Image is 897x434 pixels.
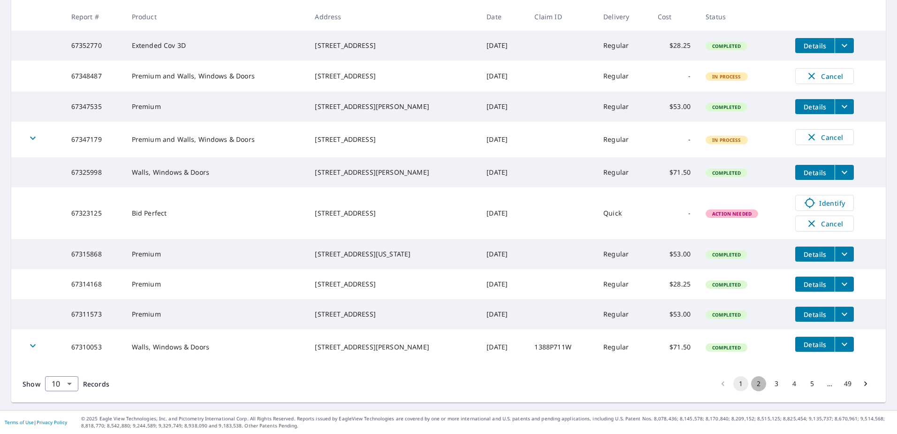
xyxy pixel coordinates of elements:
th: Cost [650,3,698,31]
td: 67315868 [64,239,124,269]
a: Privacy Policy [37,419,67,426]
button: detailsBtn-67315868 [795,247,835,262]
td: Regular [596,92,650,122]
td: Walls, Windows & Doors [124,157,308,187]
div: Show 10 records [45,376,78,391]
td: Regular [596,122,650,157]
td: Premium [124,239,308,269]
button: page 1 [733,376,748,391]
td: 67314168 [64,269,124,299]
span: Completed [707,43,746,49]
span: Details [801,102,829,111]
span: Completed [707,344,746,351]
td: 67352770 [64,31,124,61]
p: | [5,419,67,425]
span: Details [801,310,829,319]
span: Completed [707,251,746,258]
td: Walls, Windows & Doors [124,329,308,365]
th: Status [698,3,788,31]
div: [STREET_ADDRESS] [315,279,471,289]
button: Cancel [795,216,854,232]
th: Report # [64,3,124,31]
button: filesDropdownBtn-67325998 [835,165,854,180]
th: Date [479,3,527,31]
td: - [650,61,698,92]
td: Premium [124,299,308,329]
td: $53.00 [650,299,698,329]
td: $53.00 [650,239,698,269]
span: Completed [707,104,746,110]
div: [STREET_ADDRESS] [315,135,471,144]
td: [DATE] [479,92,527,122]
span: Completed [707,281,746,288]
button: detailsBtn-67311573 [795,307,835,322]
td: 1388P711W [527,329,596,365]
div: [STREET_ADDRESS][PERSON_NAME] [315,168,471,177]
a: Identify [795,195,854,211]
td: Regular [596,31,650,61]
button: filesDropdownBtn-67352770 [835,38,854,53]
button: filesDropdownBtn-67315868 [835,247,854,262]
span: Completed [707,170,746,176]
td: Regular [596,269,650,299]
div: [STREET_ADDRESS][PERSON_NAME] [315,102,471,111]
span: Details [801,250,829,259]
button: detailsBtn-67347535 [795,99,835,114]
th: Delivery [596,3,650,31]
button: detailsBtn-67314168 [795,277,835,292]
span: Action Needed [707,210,757,217]
button: Cancel [795,129,854,145]
td: Premium [124,269,308,299]
div: [STREET_ADDRESS][US_STATE] [315,249,471,259]
button: filesDropdownBtn-67310053 [835,337,854,352]
button: Go to next page [858,376,873,391]
td: [DATE] [479,31,527,61]
button: Go to page 3 [769,376,784,391]
button: Go to page 49 [840,376,855,391]
span: Cancel [805,132,844,143]
td: [DATE] [479,329,527,365]
button: filesDropdownBtn-67347535 [835,99,854,114]
td: Premium and Walls, Windows & Doors [124,61,308,92]
span: In Process [707,73,747,80]
td: Regular [596,239,650,269]
button: Cancel [795,68,854,84]
span: In Process [707,137,747,143]
p: © 2025 Eagle View Technologies, Inc. and Pictometry International Corp. All Rights Reserved. Repo... [81,415,892,429]
span: Details [801,168,829,177]
button: Go to page 5 [805,376,820,391]
span: Identify [801,197,848,209]
span: Completed [707,311,746,318]
td: $53.00 [650,92,698,122]
td: Quick [596,187,650,239]
span: Details [801,280,829,289]
span: Show [23,380,40,388]
td: $71.50 [650,157,698,187]
span: Details [801,41,829,50]
td: [DATE] [479,157,527,187]
th: Product [124,3,308,31]
td: Premium and Walls, Windows & Doors [124,122,308,157]
button: detailsBtn-67352770 [795,38,835,53]
th: Claim ID [527,3,596,31]
td: Regular [596,329,650,365]
button: filesDropdownBtn-67311573 [835,307,854,322]
span: Cancel [805,70,844,82]
td: [DATE] [479,187,527,239]
span: Cancel [805,218,844,229]
nav: pagination navigation [714,376,874,391]
td: [DATE] [479,61,527,92]
div: [STREET_ADDRESS][PERSON_NAME] [315,342,471,352]
td: $71.50 [650,329,698,365]
span: Details [801,340,829,349]
a: Terms of Use [5,419,34,426]
div: [STREET_ADDRESS] [315,209,471,218]
td: - [650,122,698,157]
td: 67325998 [64,157,124,187]
td: 67310053 [64,329,124,365]
td: [DATE] [479,269,527,299]
td: Regular [596,157,650,187]
td: - [650,187,698,239]
td: Regular [596,61,650,92]
td: $28.25 [650,31,698,61]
